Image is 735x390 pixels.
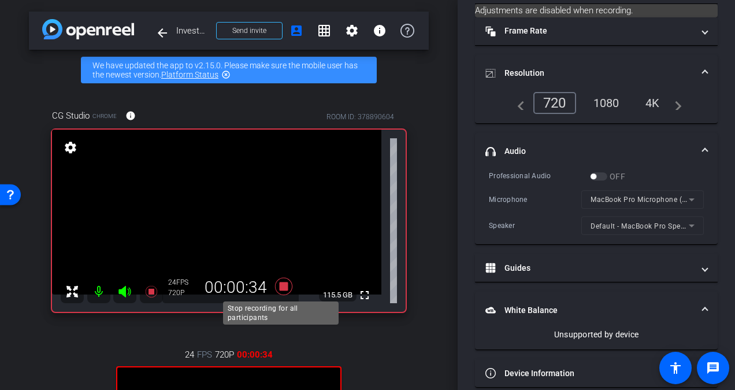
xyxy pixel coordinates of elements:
mat-icon: settings [62,141,79,154]
mat-panel-title: Guides [485,262,693,274]
span: FPS [197,348,212,361]
mat-icon: message [706,361,720,375]
div: White Balance [475,329,718,349]
div: 00:00:34 [197,278,274,297]
mat-expansion-panel-header: Frame Rate [475,17,718,45]
div: ROOM ID: 378890604 [326,112,394,122]
mat-panel-title: Frame Rate [485,25,693,37]
mat-icon: info [373,24,387,38]
mat-panel-title: Resolution [485,67,693,79]
span: 115.5 GB [319,288,357,302]
span: 720P [215,348,234,361]
div: Speaker [489,220,581,231]
div: Audio [475,170,718,245]
div: 720P [168,288,197,297]
mat-icon: highlight_off [221,70,231,79]
mat-icon: grid_on [317,24,331,38]
mat-icon: settings [345,24,359,38]
span: Chrome [92,112,117,120]
mat-icon: account_box [289,24,303,38]
span: Investment Edge RP-25015 [176,19,209,42]
div: Stop recording for all participants [223,301,339,325]
div: 24 [168,278,197,287]
label: OFF [607,171,625,182]
a: Platform Status [161,70,218,79]
div: Professional Audio [489,170,590,182]
mat-expansion-panel-header: White Balance [475,292,718,329]
mat-icon: arrow_back [155,26,169,40]
div: Unsupported by device [489,329,704,340]
mat-icon: navigate_next [668,96,682,110]
mat-expansion-panel-header: Resolution [475,55,718,92]
mat-panel-title: Audio [485,145,693,157]
mat-expansion-panel-header: Guides [475,254,718,282]
mat-icon: fullscreen [358,288,372,302]
mat-card: Adjustments are disabled when recording. [475,4,718,17]
mat-icon: accessibility [669,361,682,375]
img: app-logo [42,19,134,39]
mat-icon: navigate_before [511,96,525,110]
button: Send invite [216,22,283,39]
mat-panel-title: White Balance [485,304,693,317]
mat-icon: info [125,111,136,121]
div: Resolution [475,92,718,123]
span: CG Studio [52,109,90,122]
mat-panel-title: Device Information [485,367,693,380]
span: 24 [185,348,194,361]
span: 00:00:34 [237,348,273,361]
mat-expansion-panel-header: Device Information [475,359,718,387]
div: We have updated the app to v2.15.0. Please make sure the mobile user has the newest version. [81,57,377,83]
span: Send invite [232,26,266,35]
mat-expansion-panel-header: Audio [475,133,718,170]
div: Microphone [489,194,581,205]
span: FPS [176,278,188,286]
